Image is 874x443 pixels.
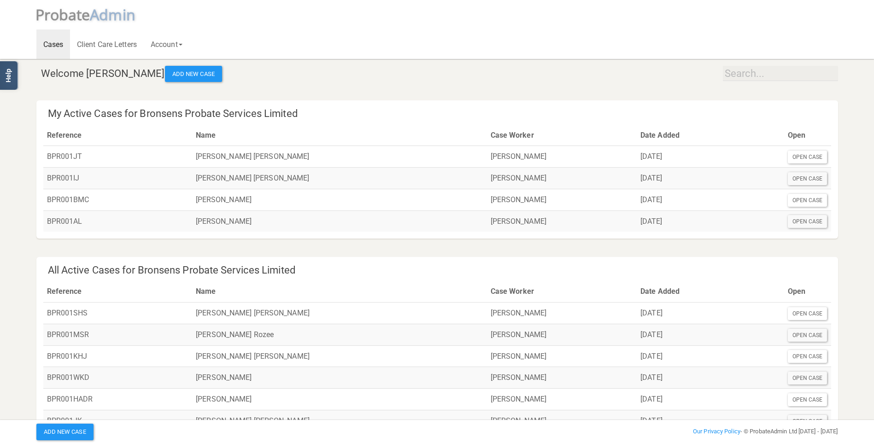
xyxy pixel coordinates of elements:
[99,5,135,24] span: dmin
[637,367,784,389] td: [DATE]
[788,215,827,228] div: Open Case
[487,345,637,367] td: [PERSON_NAME]
[192,345,487,367] td: [PERSON_NAME] [PERSON_NAME]
[693,428,740,435] a: Our Privacy Policy
[43,367,193,389] td: BPR001WKD
[487,146,637,168] td: [PERSON_NAME]
[144,29,189,59] a: Account
[43,345,193,367] td: BPR001KHJ
[43,167,192,189] td: BPR001IJ
[788,307,827,320] div: Open Case
[43,146,192,168] td: BPR001JT
[788,350,827,363] div: Open Case
[487,189,637,210] td: [PERSON_NAME]
[165,66,222,82] button: Add New Case
[43,410,193,431] td: BPR001JK
[70,29,144,59] a: Client Care Letters
[788,329,827,342] div: Open Case
[637,302,784,324] td: [DATE]
[192,281,487,302] th: Name
[192,167,487,189] td: [PERSON_NAME] [PERSON_NAME]
[788,393,827,406] div: Open Case
[192,410,487,431] td: [PERSON_NAME] [PERSON_NAME]
[192,367,487,389] td: [PERSON_NAME]
[48,108,831,119] h4: My Active Cases for Bronsens Probate Services Limited
[573,426,845,437] div: - © ProbateAdmin Ltd [DATE] - [DATE]
[90,5,135,24] span: A
[788,172,827,185] div: Open Case
[192,389,487,410] td: [PERSON_NAME]
[637,167,784,189] td: [DATE]
[788,151,827,163] div: Open Case
[487,324,637,345] td: [PERSON_NAME]
[487,389,637,410] td: [PERSON_NAME]
[637,281,784,302] th: Date Added
[43,389,193,410] td: BPR001HADR
[487,302,637,324] td: [PERSON_NAME]
[192,302,487,324] td: [PERSON_NAME] [PERSON_NAME]
[41,66,838,82] h4: Welcome [PERSON_NAME]
[637,389,784,410] td: [DATE]
[788,372,827,385] div: Open Case
[637,410,784,431] td: [DATE]
[192,210,487,232] td: [PERSON_NAME]
[788,415,827,428] div: Open Case
[637,210,784,232] td: [DATE]
[192,125,487,146] th: Name
[487,125,637,146] th: Case Worker
[43,281,193,302] th: Reference
[43,189,192,210] td: BPR001BMC
[637,146,784,168] td: [DATE]
[192,146,487,168] td: [PERSON_NAME] [PERSON_NAME]
[637,189,784,210] td: [DATE]
[36,424,94,440] button: Add New Case
[487,281,637,302] th: Case Worker
[788,194,827,207] div: Open Case
[784,125,831,146] th: Open
[637,125,784,146] th: Date Added
[487,367,637,389] td: [PERSON_NAME]
[487,167,637,189] td: [PERSON_NAME]
[723,66,838,81] input: Search...
[43,125,192,146] th: Reference
[43,210,192,232] td: BPR001AL
[487,410,637,431] td: [PERSON_NAME]
[43,324,193,345] td: BPR001MSR
[43,302,193,324] td: BPR001SHS
[35,5,90,24] span: P
[192,324,487,345] td: [PERSON_NAME] Rozee
[48,265,831,276] h4: All Active Cases for Bronsens Probate Services Limited
[784,281,831,302] th: Open
[36,29,70,59] a: Cases
[192,189,487,210] td: [PERSON_NAME]
[637,345,784,367] td: [DATE]
[44,5,90,24] span: robate
[487,210,637,232] td: [PERSON_NAME]
[637,324,784,345] td: [DATE]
